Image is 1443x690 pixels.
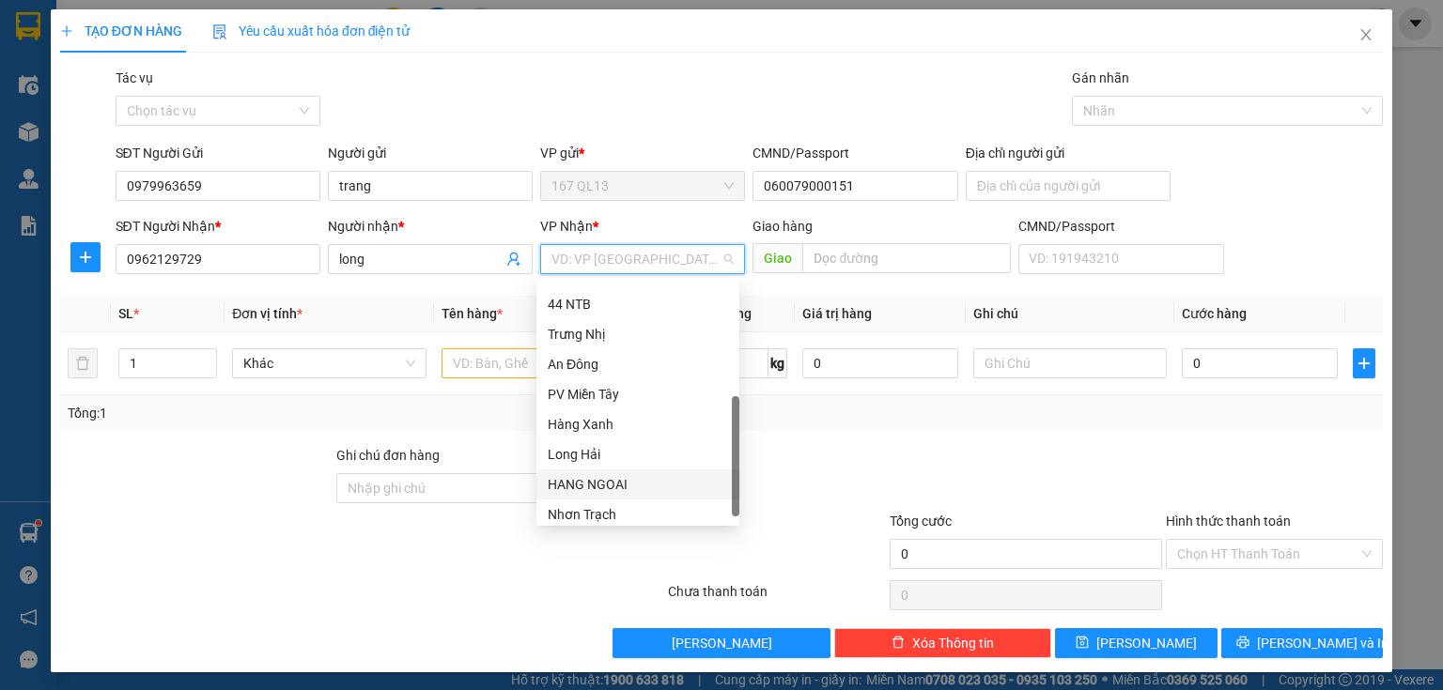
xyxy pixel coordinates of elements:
span: Giao [753,243,802,273]
span: Khác [243,349,414,377]
span: user-add [506,252,521,267]
span: kg [768,348,787,378]
button: printer[PERSON_NAME] và In [1221,628,1384,658]
div: An Đông [536,349,739,379]
button: plus [1353,348,1375,378]
div: Nhơn Trạch [548,504,728,525]
span: SL [159,134,184,161]
span: [PERSON_NAME] [672,633,772,653]
span: delete [892,636,905,651]
div: Trưng Nhị [548,324,728,345]
span: Giao hàng [753,219,813,234]
button: plus [70,242,101,272]
label: Ghi chú đơn hàng [336,448,440,463]
span: [PERSON_NAME] và In [1257,633,1389,653]
input: Ghi chú đơn hàng [336,473,609,503]
div: VIỆT [161,38,292,61]
div: VP gửi [540,143,745,163]
div: SĐT Người Nhận [116,216,320,237]
span: Cước hàng [1182,306,1247,321]
input: 0 [802,348,958,378]
span: plus [60,24,73,38]
div: 0989558029 [16,61,147,87]
button: save[PERSON_NAME] [1055,628,1218,658]
label: Gán nhãn [1072,70,1129,85]
input: Địa chỉ của người gửi [966,171,1171,201]
span: [PERSON_NAME] [1096,633,1197,653]
div: An Đông [548,354,728,375]
button: deleteXóa Thông tin [834,628,1051,658]
div: Người gửi [328,143,533,163]
div: Hàng Xanh [536,409,739,439]
div: Tổng: 1 [68,403,558,423]
span: close [1358,27,1373,42]
input: VD: Bàn, Ghế [442,348,635,378]
span: SL [118,306,133,321]
div: Tên hàng: xop ( : 1 ) [16,136,292,160]
button: delete [68,348,98,378]
span: Đơn vị tính [232,306,303,321]
div: Bình Giã [161,16,292,38]
span: 167 QL13 [551,172,734,200]
span: plus [71,250,100,265]
div: Long Hải [536,439,739,469]
div: Địa chỉ người gửi [966,143,1171,163]
span: plus [1354,356,1374,371]
img: icon [212,24,227,39]
div: CMND/Passport [1018,216,1223,237]
div: Nhơn Trạch [536,499,739,529]
th: Ghi chú [966,296,1174,332]
span: C : [158,103,173,123]
div: PV Miền Tây [536,379,739,409]
input: Dọc đường [802,243,1011,273]
div: 0911315656 [161,61,292,87]
button: Close [1340,9,1392,62]
label: Tác vụ [116,70,153,85]
label: Hình thức thanh toán [1166,514,1291,529]
div: 44 NTB [536,289,739,319]
button: [PERSON_NAME] [613,628,830,658]
span: TẠO ĐƠN HÀNG [60,23,182,38]
div: 44 NTB [548,294,728,314]
div: BAO [16,38,147,61]
span: Tổng cước [890,514,952,529]
div: Long Hải [548,444,728,465]
div: Chưa thanh toán [666,581,887,614]
div: SĐT Người Gửi [116,143,320,163]
div: Trưng Nhị [536,319,739,349]
span: printer [1236,636,1249,651]
div: Hàng Xanh [548,414,728,435]
div: PV Miền Tây [548,384,728,405]
span: VP Nhận [540,219,593,234]
span: Tên hàng [442,306,503,321]
div: 60.000 [158,99,294,125]
div: CMND/Passport [753,143,957,163]
input: Ghi Chú [973,348,1167,378]
span: Gửi: [16,18,45,38]
div: HANG NGOAI [548,474,728,495]
span: Nhận: [161,18,206,38]
div: Người nhận [328,216,533,237]
span: save [1076,636,1089,651]
div: 167 QL13 [16,16,147,38]
span: Yêu cầu xuất hóa đơn điện tử [212,23,411,38]
span: Giá trị hàng [802,306,872,321]
div: HANG NGOAI [536,469,739,499]
span: Xóa Thông tin [912,633,994,653]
